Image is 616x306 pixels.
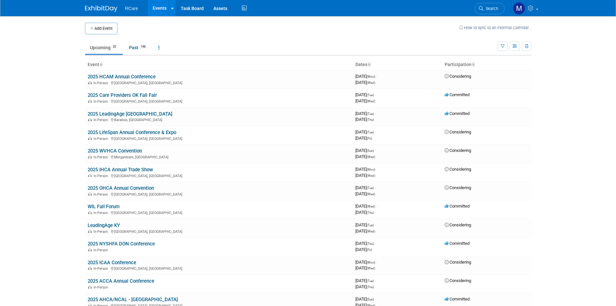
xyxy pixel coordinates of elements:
span: In-Person [93,248,110,252]
span: Committed [445,204,470,209]
span: Committed [445,241,470,246]
span: (Mon) [367,75,375,78]
span: [DATE] [355,229,375,233]
a: 2025 AHCA/NCAL - [GEOGRAPHIC_DATA] [88,297,178,302]
span: [DATE] [355,241,376,246]
th: Event [85,59,353,70]
span: [DATE] [355,173,375,178]
span: In-Person [93,99,110,104]
span: In-Person [93,230,110,234]
div: [GEOGRAPHIC_DATA], [GEOGRAPHIC_DATA] [88,229,350,234]
img: In-Person Event [88,248,92,251]
span: [DATE] [355,130,376,134]
span: (Mon) [367,261,375,264]
th: Participation [442,59,531,70]
a: Sort by Start Date [367,62,371,67]
a: 2025 IHCA Annual Trade Show [88,167,153,173]
span: - [375,148,376,153]
span: (Wed) [367,192,375,196]
span: [DATE] [355,247,372,252]
div: [GEOGRAPHIC_DATA], [GEOGRAPHIC_DATA] [88,80,350,85]
span: - [375,278,376,283]
img: In-Person Event [88,266,92,270]
a: WIL Fall Forum [88,204,120,210]
img: In-Person Event [88,192,92,196]
span: (Thu) [367,118,374,121]
div: [GEOGRAPHIC_DATA], [GEOGRAPHIC_DATA] [88,210,350,215]
span: Considering [445,74,471,79]
span: (Tue) [367,112,374,116]
span: [DATE] [355,210,374,215]
span: Considering [445,185,471,190]
span: (Wed) [367,230,375,233]
span: Committed [445,297,470,301]
div: Baraboo, [GEOGRAPHIC_DATA] [88,117,350,122]
span: (Tue) [367,186,374,190]
img: In-Person Event [88,285,92,289]
span: (Thu) [367,211,374,214]
span: [DATE] [355,260,377,265]
a: 2025 LifeSpan Annual Conference & Expo [88,130,176,135]
span: [DATE] [355,80,375,85]
span: Committed [445,92,470,97]
img: In-Person Event [88,230,92,233]
button: Add Event [85,23,117,34]
span: RCare [125,6,138,11]
span: Considering [445,148,471,153]
span: (Tue) [367,223,374,227]
a: 2025 NYSHFA DON Conference [88,241,155,247]
span: - [376,260,377,265]
span: - [375,297,376,301]
img: In-Person Event [88,155,92,158]
span: - [375,111,376,116]
span: In-Person [93,285,110,289]
span: [DATE] [355,136,372,141]
a: LeadingAge KY [88,222,120,228]
span: Considering [445,278,471,283]
span: 32 [111,44,118,49]
a: 2025 ACCA Annual Conference [88,278,154,284]
a: 2025 WVHCA Convention [88,148,142,154]
span: [DATE] [355,92,376,97]
img: In-Person Event [88,81,92,84]
a: Search [475,3,504,14]
span: (Fri) [367,137,372,140]
span: (Wed) [367,81,375,85]
span: In-Person [93,211,110,215]
img: In-Person Event [88,174,92,177]
a: 2025 OHCA Annual Convention [88,185,154,191]
span: In-Person [93,81,110,85]
span: (Wed) [367,174,375,177]
img: In-Person Event [88,99,92,103]
div: [GEOGRAPHIC_DATA], [GEOGRAPHIC_DATA] [88,173,350,178]
span: 148 [139,44,147,49]
span: Search [483,6,498,11]
span: [DATE] [355,284,374,289]
a: 2025 ICAA Conference [88,260,136,266]
div: [GEOGRAPHIC_DATA], [GEOGRAPHIC_DATA] [88,98,350,104]
span: Committed [445,111,470,116]
a: Past148 [124,41,152,54]
span: - [375,241,376,246]
span: Considering [445,167,471,172]
a: Sort by Event Name [99,62,103,67]
a: How to sync to an external calendar... [459,25,531,30]
span: - [375,222,376,227]
span: - [376,74,377,79]
span: [DATE] [355,148,376,153]
a: Sort by Participation Type [471,62,475,67]
span: [DATE] [355,266,375,270]
span: [DATE] [355,222,376,227]
a: Upcoming32 [85,41,123,54]
span: (Thu) [367,285,374,289]
span: (Wed) [367,205,375,208]
span: In-Person [93,174,110,178]
span: (Thu) [367,242,374,245]
span: In-Person [93,155,110,159]
span: - [375,185,376,190]
span: [DATE] [355,297,376,301]
span: (Tue) [367,93,374,97]
span: Considering [445,260,471,265]
th: Dates [353,59,442,70]
span: Considering [445,130,471,134]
